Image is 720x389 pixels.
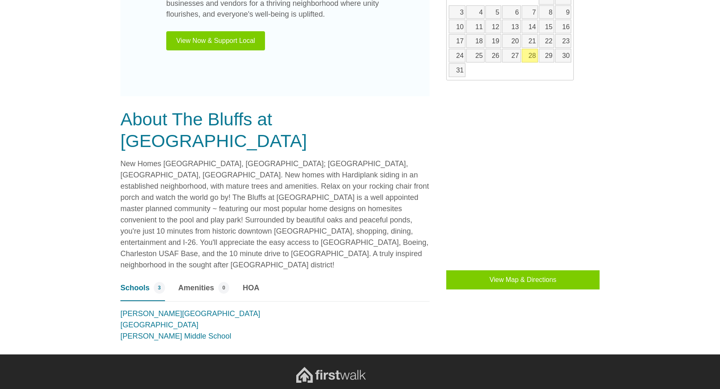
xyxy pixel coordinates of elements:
a: 28 [522,49,538,62]
a: 27 [502,49,521,62]
a: 31 [449,63,465,77]
a: 5 [485,5,501,19]
a: 9 [555,5,571,19]
a: 12 [485,20,501,33]
a: 17 [449,34,465,48]
img: FirstWalk [296,367,366,383]
a: 25 [466,49,485,62]
a: HOA [242,282,259,301]
a: 8 [539,5,555,19]
a: 20 [502,34,521,48]
a: 11 [466,20,485,33]
a: 18 [466,34,485,48]
a: 19 [485,34,501,48]
a: 23 [555,34,571,48]
a: [PERSON_NAME] Middle School [120,332,231,340]
a: 7 [522,5,538,19]
p: New Homes [GEOGRAPHIC_DATA], [GEOGRAPHIC_DATA]; [GEOGRAPHIC_DATA], [GEOGRAPHIC_DATA], [GEOGRAPHIC... [120,158,430,271]
a: 21 [522,34,538,48]
span: Schools [120,282,150,294]
a: 29 [539,49,555,62]
a: 30 [555,49,571,62]
span: 3 [154,282,165,294]
a: 10 [449,20,465,33]
span: HOA [242,282,259,294]
a: 24 [449,49,465,62]
a: 4 [466,5,485,19]
a: 22 [539,34,555,48]
a: Schools 3 [120,282,165,301]
button: View Now & Support Local [166,31,265,50]
span: 0 [218,282,230,294]
button: View Map & Directions [446,270,600,289]
a: [GEOGRAPHIC_DATA] [120,321,198,329]
span: Amenities [178,282,214,294]
a: 13 [502,20,521,33]
a: Amenities 0 [178,282,230,301]
a: 26 [485,49,501,62]
a: 14 [522,20,538,33]
a: 6 [502,5,521,19]
a: 16 [555,20,571,33]
a: 3 [449,5,465,19]
h3: About The Bluffs at [GEOGRAPHIC_DATA] [120,109,430,152]
a: 15 [539,20,555,33]
a: [PERSON_NAME][GEOGRAPHIC_DATA] [120,309,260,318]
